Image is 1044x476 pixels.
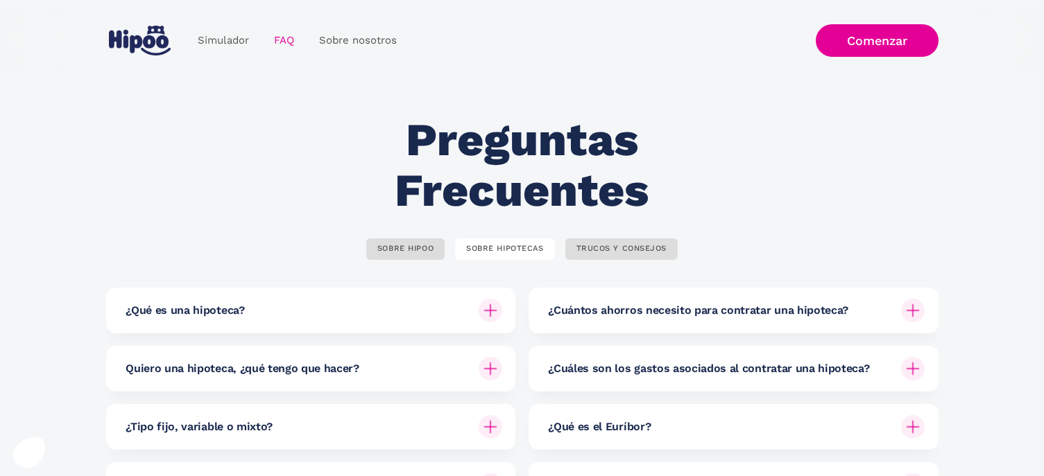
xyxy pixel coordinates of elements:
h6: ¿Cuáles son los gastos asociados al contratar una hipoteca? [548,361,869,376]
h6: ¿Cuántos ahorros necesito para contratar una hipoteca? [548,303,848,318]
h6: ¿Tipo fijo, variable o mixto? [126,419,273,434]
a: Comenzar [816,24,939,57]
a: Sobre nosotros [307,27,409,54]
a: Simulador [185,27,262,54]
div: SOBRE HIPOTECAS [466,244,543,254]
h6: Quiero una hipoteca, ¿qué tengo que hacer? [126,361,359,376]
h6: ¿Qué es una hipoteca? [126,303,244,318]
a: home [106,20,174,61]
div: SOBRE HIPOO [377,244,434,254]
div: TRUCOS Y CONSEJOS [576,244,667,254]
a: FAQ [262,27,307,54]
h2: Preguntas Frecuentes [316,115,728,215]
h6: ¿Qué es el Euríbor? [548,419,651,434]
